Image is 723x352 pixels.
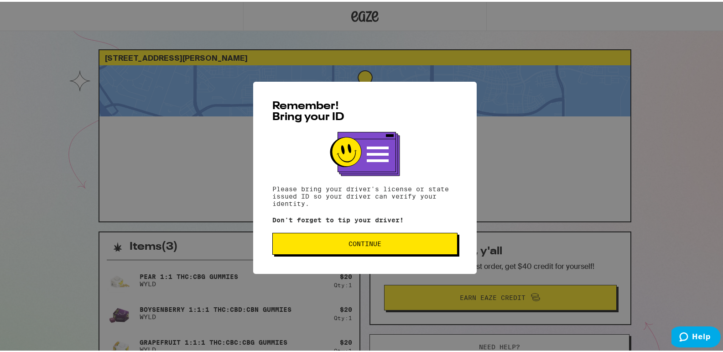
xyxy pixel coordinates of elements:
span: Continue [348,239,381,245]
iframe: Opens a widget where you can find more information [671,325,721,347]
p: Don't forget to tip your driver! [272,215,458,222]
p: Please bring your driver's license or state issued ID so your driver can verify your identity. [272,184,458,205]
span: Remember! Bring your ID [272,99,344,121]
button: Continue [272,231,458,253]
